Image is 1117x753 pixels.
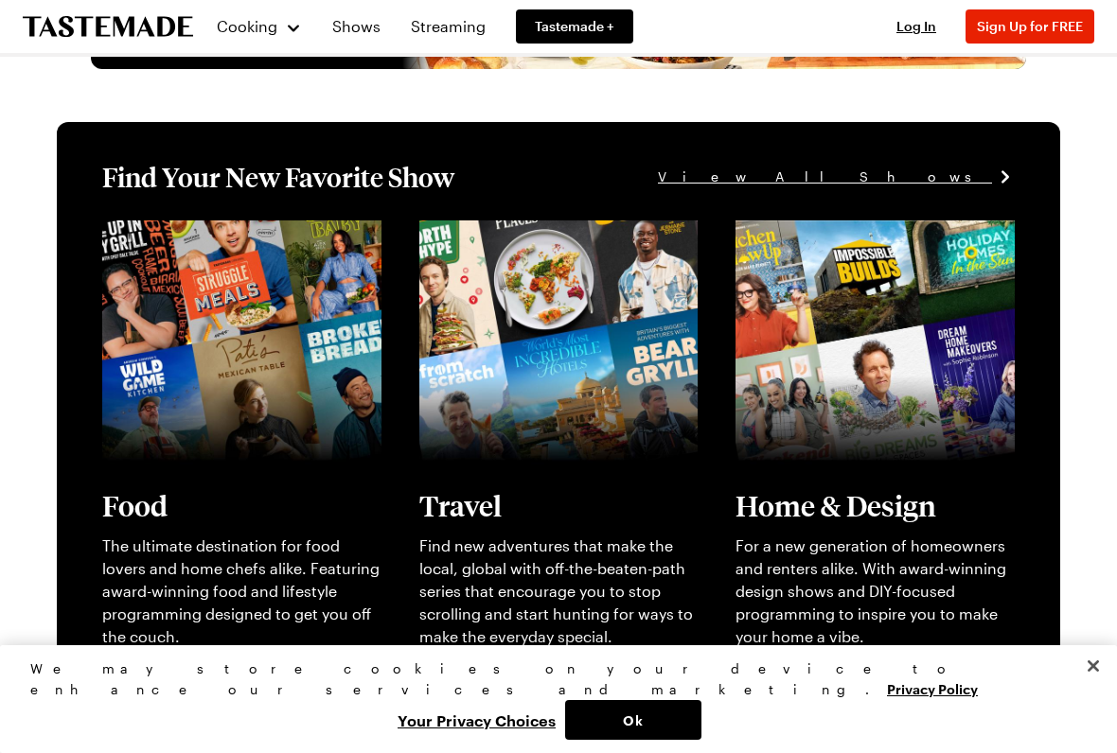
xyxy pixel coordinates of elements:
[966,9,1094,44] button: Sign Up for FREE
[878,17,954,36] button: Log In
[388,700,565,740] button: Your Privacy Choices
[736,222,994,240] a: View full content for [object Object]
[565,700,701,740] button: Ok
[896,18,936,34] span: Log In
[23,16,193,38] a: To Tastemade Home Page
[217,17,277,35] span: Cooking
[516,9,633,44] a: Tastemade +
[535,17,614,36] span: Tastemade +
[977,18,1083,34] span: Sign Up for FREE
[102,160,454,194] h1: Find Your New Favorite Show
[658,166,1015,187] a: View All Shows
[419,222,678,240] a: View full content for [object Object]
[1073,645,1114,687] button: Close
[216,4,302,49] button: Cooking
[658,166,992,187] span: View All Shows
[102,222,361,240] a: View full content for [object Object]
[30,658,1071,740] div: Privacy
[30,658,1071,700] div: We may store cookies on your device to enhance our services and marketing.
[887,679,978,697] a: More information about your privacy, opens in a new tab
